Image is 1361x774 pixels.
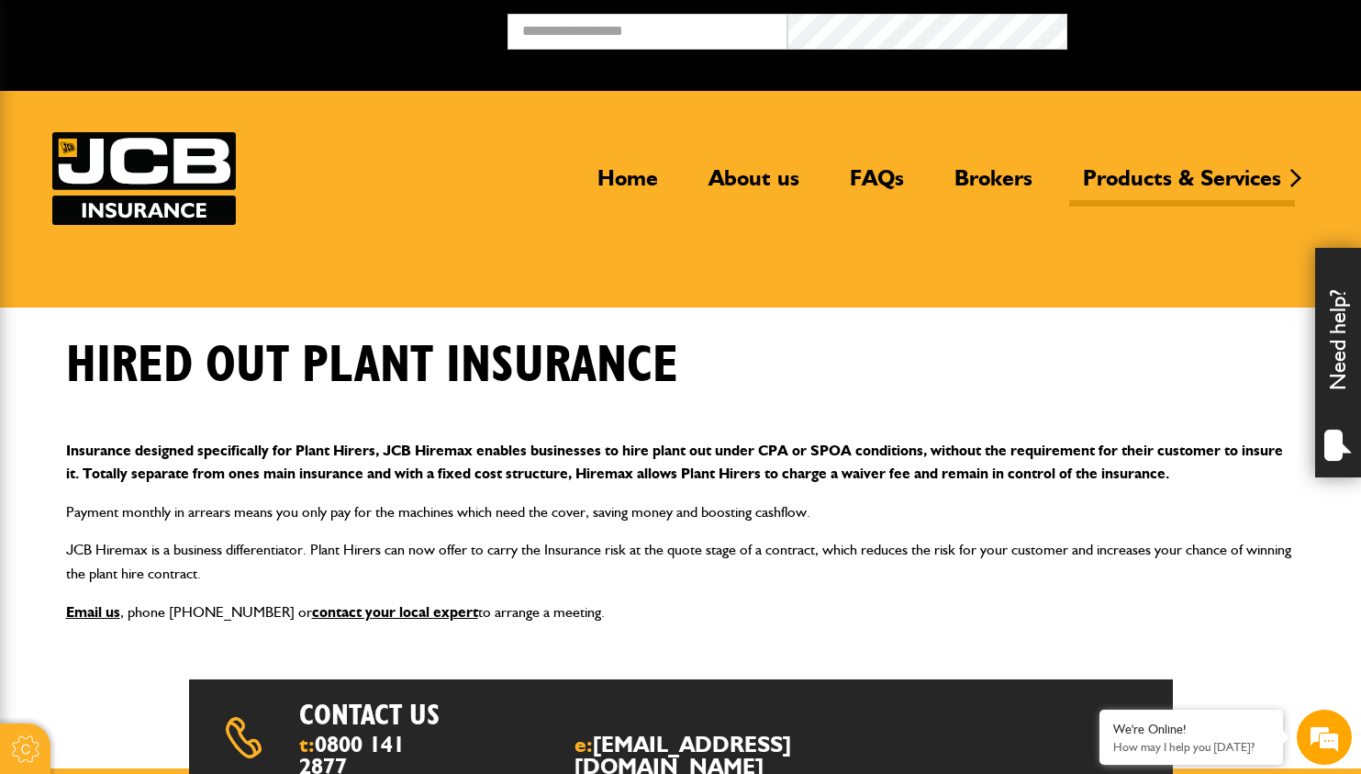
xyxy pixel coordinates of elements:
[1113,740,1269,754] p: How may I help you today?
[1315,248,1361,477] div: Need help?
[312,603,478,621] a: contact your local expert
[52,132,236,225] a: JCB Insurance Services
[66,439,1296,486] p: Insurance designed specifically for Plant Hirers, JCB Hiremax enables businesses to hire plant ou...
[1067,14,1347,42] button: Broker Login
[66,538,1296,585] p: JCB Hiremax is a business differentiator. Plant Hirers can now offer to carry the Insurance risk ...
[584,164,672,207] a: Home
[66,600,1296,624] p: , phone [PHONE_NUMBER] or to arrange a meeting.
[836,164,918,207] a: FAQs
[52,132,236,225] img: JCB Insurance Services logo
[66,500,1296,524] p: Payment monthly in arrears means you only pay for the machines which need the cover, saving money...
[695,164,813,207] a: About us
[941,164,1046,207] a: Brokers
[1069,164,1295,207] a: Products & Services
[299,698,730,733] h2: Contact us
[66,335,678,397] h1: Hired out plant insurance
[1113,722,1269,737] div: We're Online!
[66,603,120,621] a: Email us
